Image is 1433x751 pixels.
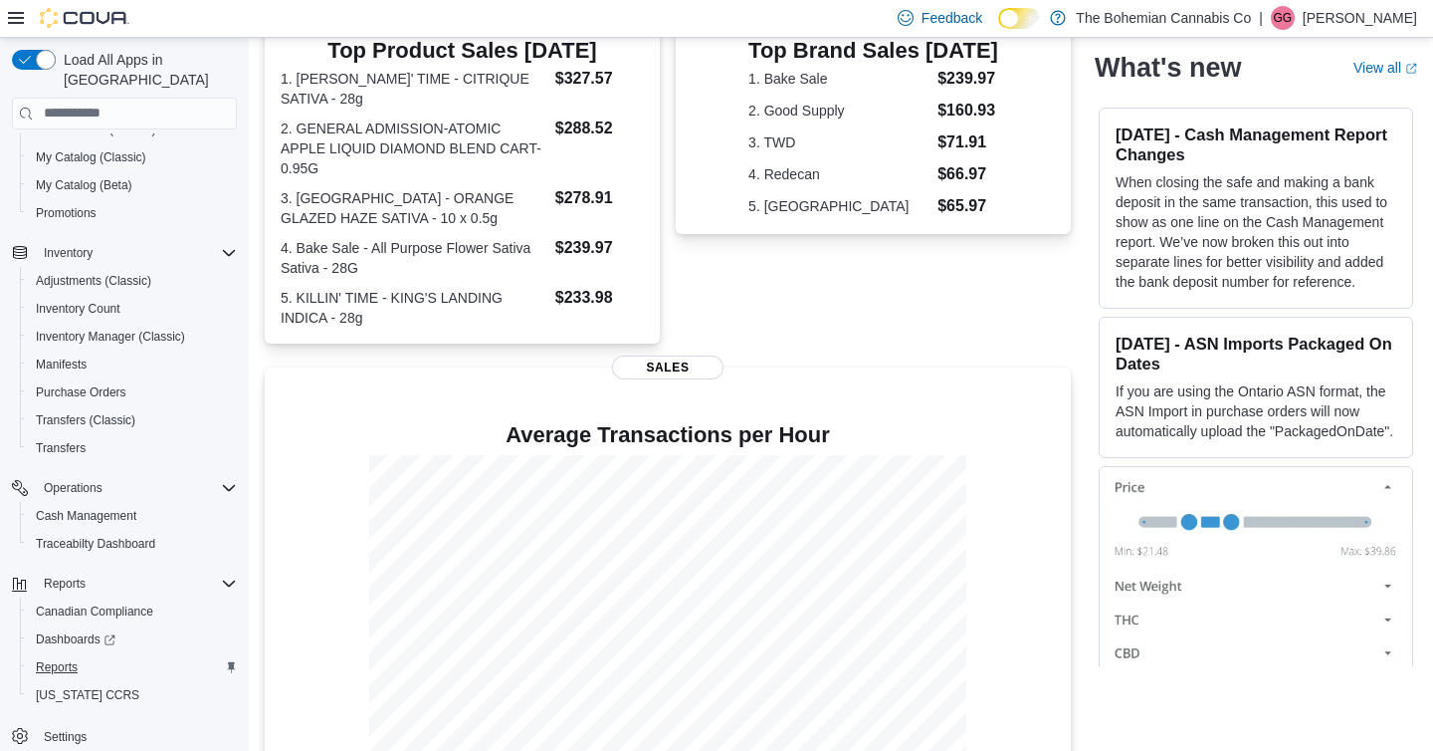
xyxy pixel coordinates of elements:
span: Promotions [28,201,237,225]
dd: $71.91 [937,130,998,154]
a: Inventory Manager (Classic) [28,325,193,349]
button: My Catalog (Classic) [20,143,245,171]
p: [PERSON_NAME] [1303,6,1417,30]
span: Purchase Orders [28,380,237,404]
span: Reports [44,576,86,592]
span: Feedback [921,8,982,28]
button: Cash Management [20,502,245,530]
a: Dashboards [20,626,245,653]
button: Reports [4,570,245,598]
a: Settings [36,725,95,749]
span: Inventory Manager (Classic) [36,329,185,345]
span: Operations [36,476,237,500]
a: Manifests [28,353,95,376]
span: Inventory [44,245,93,261]
span: My Catalog (Classic) [36,149,146,165]
a: Purchase Orders [28,380,134,404]
h3: [DATE] - ASN Imports Packaged On Dates [1116,334,1396,374]
a: Promotions [28,201,104,225]
span: Sales [612,356,723,379]
dt: 3. TWD [748,132,929,152]
a: Traceabilty Dashboard [28,532,163,556]
h4: Average Transactions per Hour [281,423,1055,447]
span: Traceabilty Dashboard [28,532,237,556]
a: View allExternal link [1353,60,1417,76]
button: Reports [20,653,245,681]
span: Adjustments (Classic) [36,273,151,289]
span: [US_STATE] CCRS [36,687,139,703]
span: Operations [44,480,102,496]
button: Inventory [36,241,101,265]
dt: 4. Bake Sale - All Purpose Flower Sativa Sativa - 28G [281,238,547,278]
span: Inventory Count [28,297,237,321]
span: Manifests [36,357,87,373]
button: Traceabilty Dashboard [20,530,245,558]
h2: What's new [1095,52,1241,84]
span: Dashboards [28,627,237,651]
button: Adjustments (Classic) [20,267,245,295]
span: Adjustments (Classic) [28,269,237,293]
span: My Catalog (Classic) [28,145,237,169]
span: GG [1274,6,1293,30]
dt: 3. [GEOGRAPHIC_DATA] - ORANGE GLAZED HAZE SATIVA - 10 x 0.5g [281,188,547,228]
span: Inventory Count [36,301,120,317]
a: Reports [28,655,86,679]
a: My Catalog (Classic) [28,145,154,169]
input: Dark Mode [998,8,1040,29]
dt: 1. Bake Sale [748,69,929,89]
button: Manifests [20,351,245,378]
dt: 5. [GEOGRAPHIC_DATA] [748,196,929,216]
h3: Top Product Sales [DATE] [281,39,644,63]
a: Canadian Compliance [28,600,161,624]
button: Inventory Manager (Classic) [20,323,245,351]
dt: 5. KILLIN' TIME - KING'S LANDING INDICA - 28g [281,288,547,328]
span: Purchase Orders [36,384,126,400]
img: Cova [40,8,129,28]
svg: External link [1405,63,1417,75]
button: [US_STATE] CCRS [20,681,245,709]
span: My Catalog (Beta) [28,173,237,197]
span: Settings [44,729,87,745]
dd: $160.93 [937,99,998,123]
span: Reports [36,659,78,675]
span: Traceabilty Dashboard [36,536,155,552]
button: Operations [36,476,110,500]
a: Cash Management [28,504,144,528]
a: Adjustments (Classic) [28,269,159,293]
dd: $66.97 [937,162,998,186]
button: Settings [4,721,245,750]
dd: $239.97 [555,236,644,260]
button: Promotions [20,199,245,227]
a: My Catalog (Beta) [28,173,140,197]
span: Washington CCRS [28,683,237,707]
span: Canadian Compliance [28,600,237,624]
div: Givar Gilani [1271,6,1295,30]
p: When closing the safe and making a bank deposit in the same transaction, this used to show as one... [1116,172,1396,292]
button: Operations [4,474,245,502]
span: Dark Mode [998,29,999,30]
dd: $288.52 [555,117,644,140]
span: Canadian Compliance [36,604,153,620]
p: The Bohemian Cannabis Co [1076,6,1251,30]
button: Reports [36,572,94,596]
span: Cash Management [28,504,237,528]
dd: $65.97 [937,194,998,218]
span: Reports [36,572,237,596]
button: Transfers [20,434,245,462]
a: [US_STATE] CCRS [28,683,147,707]
button: Canadian Compliance [20,598,245,626]
a: Transfers [28,436,94,460]
p: If you are using the Ontario ASN format, the ASN Import in purchase orders will now automatically... [1116,381,1396,441]
dd: $233.98 [555,286,644,310]
span: Transfers (Classic) [28,408,237,432]
span: Settings [36,723,237,748]
button: Purchase Orders [20,378,245,406]
span: Inventory [36,241,237,265]
dt: 4. Redecan [748,164,929,184]
p: | [1259,6,1263,30]
button: Transfers (Classic) [20,406,245,434]
span: Reports [28,655,237,679]
span: Transfers [28,436,237,460]
button: Inventory Count [20,295,245,323]
dt: 1. [PERSON_NAME]' TIME - CITRIQUE SATIVA - 28g [281,69,547,109]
